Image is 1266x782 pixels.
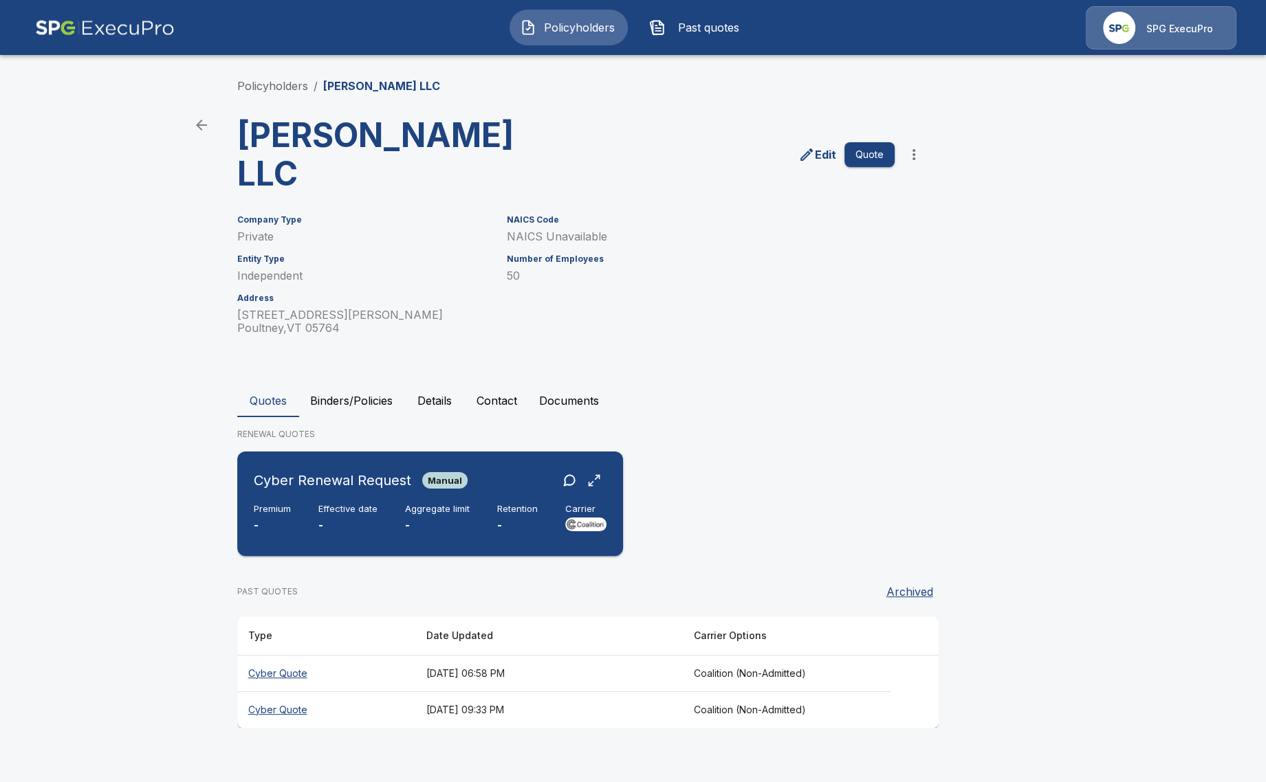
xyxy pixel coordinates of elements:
[254,469,411,491] h6: Cyber Renewal Request
[815,146,836,163] p: Edit
[671,19,747,36] span: Past quotes
[649,19,666,36] img: Past quotes Icon
[318,504,378,515] h6: Effective date
[565,517,607,531] img: Carrier
[237,384,1029,417] div: policyholder tabs
[415,691,683,728] th: [DATE] 09:33 PM
[237,254,490,264] h6: Entity Type
[254,504,291,515] h6: Premium
[237,616,939,728] table: responsive table
[507,254,895,264] h6: Number of Employees
[683,655,891,691] th: Coalition (Non-Admitted)
[237,269,490,282] p: Independent
[683,616,891,656] th: Carrier Options
[639,10,757,45] button: Past quotes IconPast quotes
[237,585,298,598] p: PAST QUOTES
[507,215,895,225] h6: NAICS Code
[1103,12,1135,44] img: Agency Icon
[510,10,628,45] button: Policyholders IconPolicyholders
[844,142,895,168] button: Quote
[415,655,683,691] th: [DATE] 06:58 PM
[237,309,490,335] p: [STREET_ADDRESS][PERSON_NAME] Poultney , VT 05764
[237,230,490,243] p: Private
[520,19,536,36] img: Policyholders Icon
[542,19,618,36] span: Policyholders
[323,78,440,94] p: [PERSON_NAME] LLC
[254,517,291,533] p: -
[900,141,928,168] button: more
[237,655,415,691] th: Cyber Quote
[507,230,895,243] p: NAICS Unavailable
[237,79,308,93] a: Policyholders
[497,504,538,515] h6: Retention
[188,111,215,139] a: back
[1146,22,1213,36] p: SPG ExecuPro
[405,504,470,515] h6: Aggregate limit
[565,504,607,515] h6: Carrier
[237,293,490,303] h6: Address
[237,78,440,94] nav: breadcrumb
[405,517,470,533] p: -
[528,384,610,417] button: Documents
[318,517,378,533] p: -
[422,475,468,486] span: Manual
[415,616,683,656] th: Date Updated
[1086,6,1236,49] a: Agency IconSPG ExecuPro
[796,144,839,166] a: edit
[404,384,466,417] button: Details
[299,384,404,417] button: Binders/Policies
[881,578,939,605] button: Archived
[237,691,415,728] th: Cyber Quote
[507,269,895,282] p: 50
[683,691,891,728] th: Coalition (Non-Admitted)
[237,616,415,656] th: Type
[237,215,490,225] h6: Company Type
[466,384,528,417] button: Contact
[314,78,318,94] li: /
[237,116,577,193] h3: [PERSON_NAME] LLC
[237,428,1029,440] p: RENEWAL QUOTES
[237,384,299,417] button: Quotes
[35,6,175,49] img: AA Logo
[497,517,538,533] p: -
